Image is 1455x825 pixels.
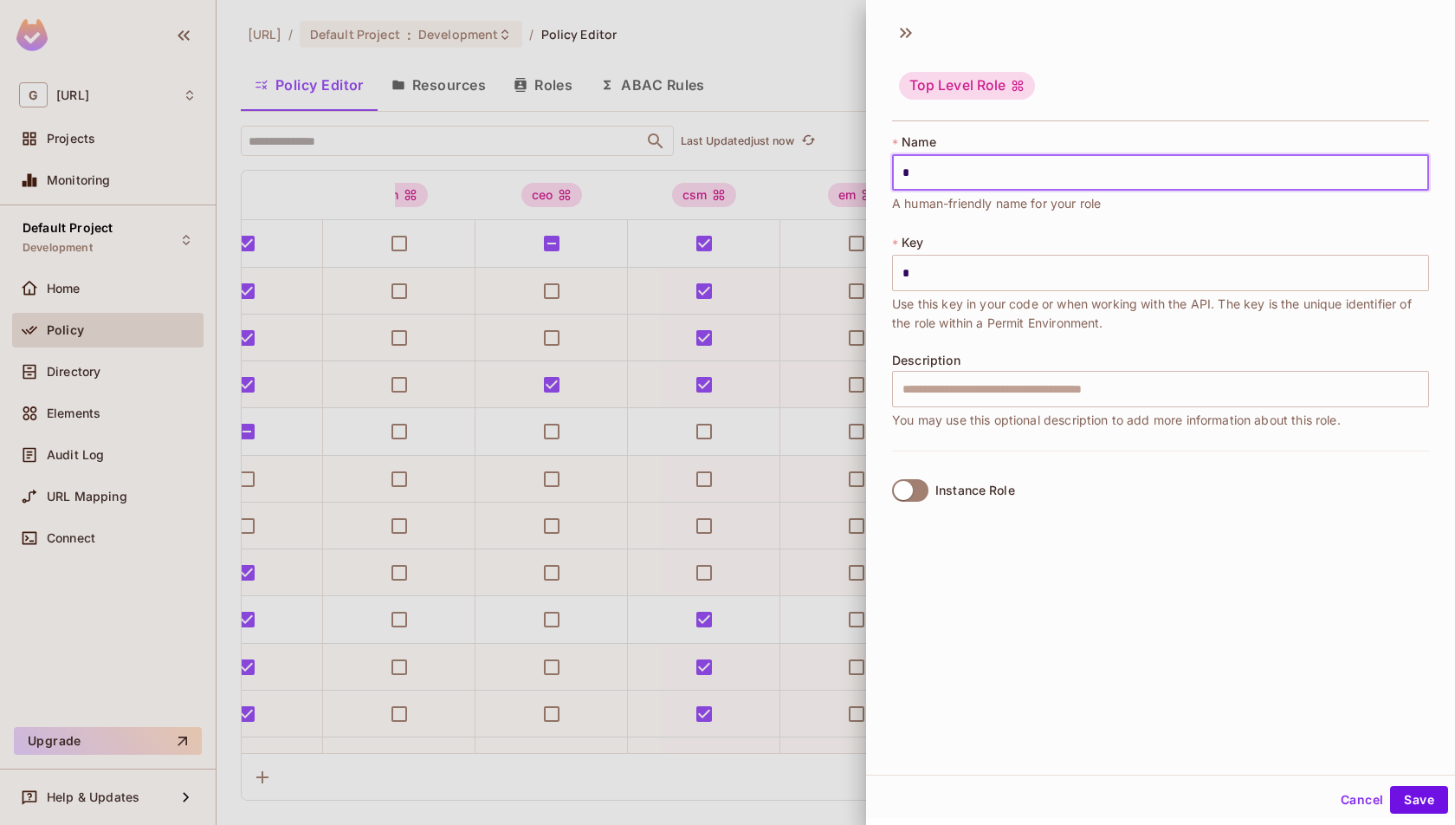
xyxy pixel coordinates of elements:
span: You may use this optional description to add more information about this role. [892,411,1341,430]
span: A human-friendly name for your role [892,194,1101,213]
span: Key [902,236,923,250]
button: Cancel [1334,786,1390,814]
div: Top Level Role [899,72,1035,100]
span: Use this key in your code or when working with the API. The key is the unique identifier of the r... [892,295,1429,333]
span: Description [892,354,960,367]
div: Instance Role [935,484,1015,497]
button: Save [1390,786,1448,814]
span: Name [902,135,936,149]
